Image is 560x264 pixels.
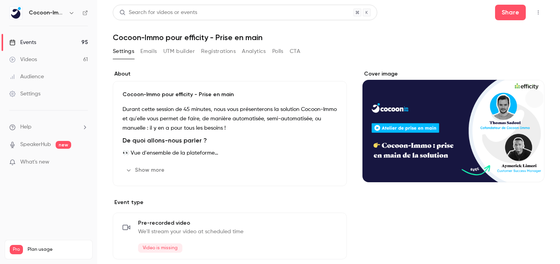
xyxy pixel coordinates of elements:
[113,199,347,206] p: Event type
[122,164,169,176] button: Show more
[9,123,88,131] li: help-dropdown-opener
[163,45,195,58] button: UTM builder
[113,70,347,78] label: About
[10,245,23,254] span: Pro
[122,105,337,133] p: Durant cette session de 45 minutes, nous vous présenterons la solution Cocoon-Immo et qu'elle vou...
[9,39,36,46] div: Events
[20,123,31,131] span: Help
[20,141,51,149] a: SpeakerHub
[138,228,243,236] span: We'll stream your video at scheduled time
[9,56,37,63] div: Videos
[362,70,544,78] label: Cover image
[140,45,157,58] button: Emails
[79,159,88,166] iframe: Noticeable Trigger
[138,243,182,253] span: Video is missing
[119,9,197,17] div: Search for videos or events
[28,246,87,253] span: Plan usage
[29,9,65,17] h6: Cocoon-Immo
[122,91,337,99] p: Cocoon-Immo pour efficity - Prise en main
[9,73,44,81] div: Audience
[201,45,236,58] button: Registrations
[20,158,49,166] span: What's new
[113,45,134,58] button: Settings
[122,136,337,145] h2: De quoi allons-nous parler ?
[138,219,243,227] span: Pre-recorded video
[56,141,71,149] span: new
[242,45,266,58] button: Analytics
[122,148,337,158] p: 👀 Vue d'ensemble de la plateforme
[113,33,544,42] h1: Cocoon-Immo pour efficity - Prise en main
[272,45,283,58] button: Polls
[495,5,526,20] button: Share
[362,70,544,182] section: Cover image
[9,90,40,98] div: Settings
[10,7,22,19] img: Cocoon-Immo
[290,45,300,58] button: CTA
